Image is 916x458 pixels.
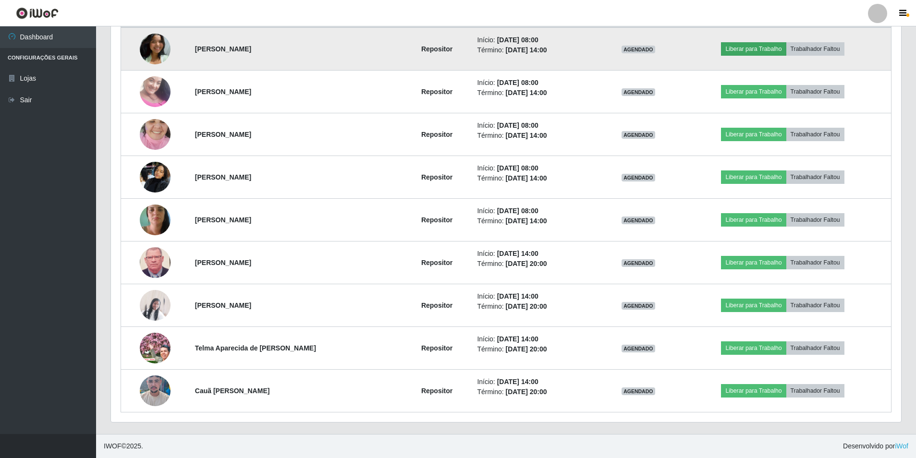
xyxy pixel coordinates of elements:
li: Término: [477,344,596,354]
li: Término: [477,301,596,312]
button: Liberar para Trabalho [721,85,786,98]
time: [DATE] 20:00 [506,302,547,310]
time: [DATE] 14:00 [506,46,547,54]
strong: Repositor [421,344,452,352]
button: Liberar para Trabalho [721,384,786,398]
button: Trabalhador Faltou [786,299,844,312]
strong: Repositor [421,387,452,395]
button: Trabalhador Faltou [786,42,844,56]
li: Término: [477,173,596,183]
time: [DATE] 08:00 [497,36,538,44]
time: [DATE] 14:00 [506,217,547,225]
button: Trabalhador Faltou [786,85,844,98]
li: Término: [477,131,596,141]
li: Término: [477,387,596,397]
li: Início: [477,78,596,88]
time: [DATE] 14:00 [497,378,538,386]
button: Liberar para Trabalho [721,341,786,355]
li: Início: [477,35,596,45]
time: [DATE] 14:00 [497,292,538,300]
img: 1753380554375.jpeg [140,107,171,162]
button: Trabalhador Faltou [786,256,844,269]
li: Término: [477,45,596,55]
time: [DATE] 20:00 [506,345,547,353]
button: Liberar para Trabalho [721,128,786,141]
strong: [PERSON_NAME] [195,45,251,53]
span: AGENDADO [622,131,655,139]
span: AGENDADO [622,217,655,224]
strong: [PERSON_NAME] [195,173,251,181]
button: Liberar para Trabalho [721,170,786,184]
time: [DATE] 14:00 [506,89,547,96]
img: 1748893020398.jpeg [140,34,171,64]
strong: [PERSON_NAME] [195,131,251,138]
strong: Repositor [421,301,452,309]
li: Início: [477,291,596,301]
strong: Repositor [421,216,452,224]
img: CoreUI Logo [16,7,59,19]
time: [DATE] 20:00 [506,260,547,267]
span: AGENDADO [622,302,655,310]
img: 1753110543973.jpeg [140,64,171,119]
strong: [PERSON_NAME] [195,216,251,224]
img: 1750202852235.jpeg [140,242,171,283]
li: Início: [477,206,596,216]
span: AGENDADO [622,46,655,53]
strong: [PERSON_NAME] [195,301,251,309]
button: Liberar para Trabalho [721,256,786,269]
strong: [PERSON_NAME] [195,88,251,96]
time: [DATE] 08:00 [497,121,538,129]
span: IWOF [104,442,122,450]
button: Liberar para Trabalho [721,42,786,56]
time: [DATE] 14:00 [506,132,547,139]
li: Término: [477,88,596,98]
span: AGENDADO [622,387,655,395]
strong: Repositor [421,173,452,181]
time: [DATE] 14:00 [497,250,538,257]
strong: [PERSON_NAME] [195,259,251,266]
time: [DATE] 08:00 [497,79,538,86]
time: [DATE] 14:00 [497,335,538,343]
span: AGENDADO [622,174,655,181]
button: Liberar para Trabalho [721,213,786,227]
strong: Repositor [421,88,452,96]
li: Início: [477,334,596,344]
li: Término: [477,216,596,226]
time: [DATE] 20:00 [506,388,547,396]
span: AGENDADO [622,88,655,96]
button: Trabalhador Faltou [786,170,844,184]
strong: Repositor [421,131,452,138]
time: [DATE] 14:00 [506,174,547,182]
img: 1757527651666.jpeg [140,357,171,425]
li: Início: [477,121,596,131]
button: Trabalhador Faltou [786,128,844,141]
img: 1753488226695.jpeg [140,333,171,363]
strong: Repositor [421,45,452,53]
strong: Repositor [421,259,452,266]
strong: Telma Aparecida de [PERSON_NAME] [195,344,316,352]
span: Desenvolvido por [843,441,908,451]
button: Liberar para Trabalho [721,299,786,312]
button: Trabalhador Faltou [786,213,844,227]
time: [DATE] 08:00 [497,164,538,172]
a: iWof [895,442,908,450]
img: 1755522333541.jpeg [140,157,171,197]
img: 1751480704015.jpeg [140,290,171,321]
span: © 2025 . [104,441,143,451]
img: 1757598947287.jpeg [140,199,171,240]
li: Término: [477,259,596,269]
strong: Cauã [PERSON_NAME] [195,387,270,395]
button: Trabalhador Faltou [786,384,844,398]
li: Início: [477,249,596,259]
button: Trabalhador Faltou [786,341,844,355]
span: AGENDADO [622,345,655,352]
li: Início: [477,377,596,387]
time: [DATE] 08:00 [497,207,538,215]
span: AGENDADO [622,259,655,267]
li: Início: [477,163,596,173]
